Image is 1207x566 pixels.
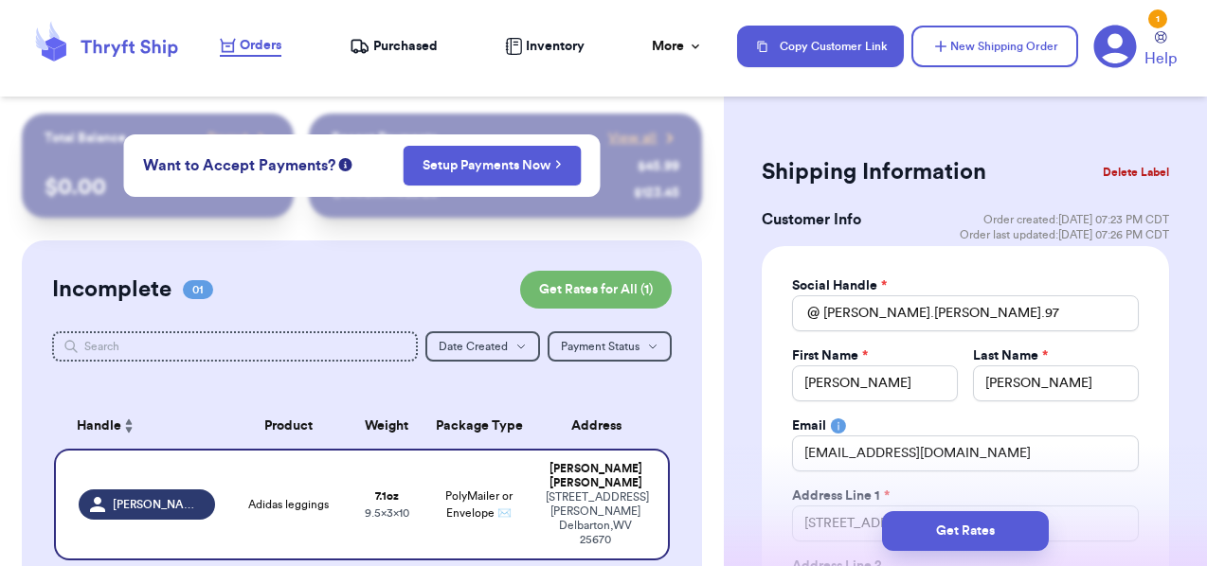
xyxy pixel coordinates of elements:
button: Get Rates for All (1) [520,271,672,309]
div: @ [792,295,820,331]
th: Package Type [423,403,534,449]
div: [PERSON_NAME] [PERSON_NAME] [546,462,645,490]
span: Date Created [439,341,508,352]
button: Setup Payments Now [403,146,582,186]
div: More [652,37,703,56]
button: Get Rates [882,511,1049,551]
span: Orders [240,36,281,55]
span: Help [1144,47,1177,70]
span: Purchased [373,37,438,56]
span: Order last updated: [DATE] 07:26 PM CDT [960,227,1169,242]
div: $ 123.45 [634,184,679,203]
span: 9.5 x 3 x 10 [365,507,409,519]
button: Copy Customer Link [737,26,904,67]
a: Orders [220,36,281,57]
span: View all [608,129,657,148]
a: Help [1144,31,1177,70]
h2: Incomplete [52,274,171,305]
a: Purchased [350,37,438,56]
a: Inventory [505,37,585,56]
span: Order created: [DATE] 07:23 PM CDT [983,212,1169,227]
button: Delete Label [1095,151,1177,193]
label: Last Name [973,346,1048,365]
a: Payout [207,129,271,148]
h3: Customer Info [762,208,861,231]
label: Social Handle [792,276,887,295]
label: First Name [792,346,868,365]
span: PolyMailer or Envelope ✉️ [445,490,513,519]
div: [STREET_ADDRESS][PERSON_NAME] Delbarton , WV 25670 [546,490,645,547]
th: Weight [350,403,423,449]
div: $ 45.99 [638,157,679,176]
span: 01 [183,280,213,299]
span: Adidas leggings [248,497,329,512]
button: Sort ascending [121,415,136,437]
p: Total Balance [45,129,126,148]
label: Email [792,416,826,435]
a: View all [608,129,679,148]
span: [PERSON_NAME].[PERSON_NAME].97 [113,497,204,512]
span: Handle [77,416,121,436]
button: New Shipping Order [911,26,1078,67]
button: Date Created [425,331,540,362]
span: Want to Accept Payments? [143,154,335,177]
p: $ 0.00 [45,172,271,203]
span: Payment Status [561,341,640,352]
th: Address [534,403,670,449]
h2: Shipping Information [762,157,986,187]
p: Recent Payments [332,129,437,148]
input: Search [52,331,419,362]
span: Payout [207,129,248,148]
strong: 7.1 oz [375,490,399,502]
a: 1 [1093,25,1137,68]
th: Product [226,403,350,449]
a: Setup Payments Now [423,156,562,175]
div: 1 [1148,9,1167,28]
label: Address Line 1 [792,486,890,505]
button: Payment Status [548,331,672,362]
span: Inventory [526,37,585,56]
